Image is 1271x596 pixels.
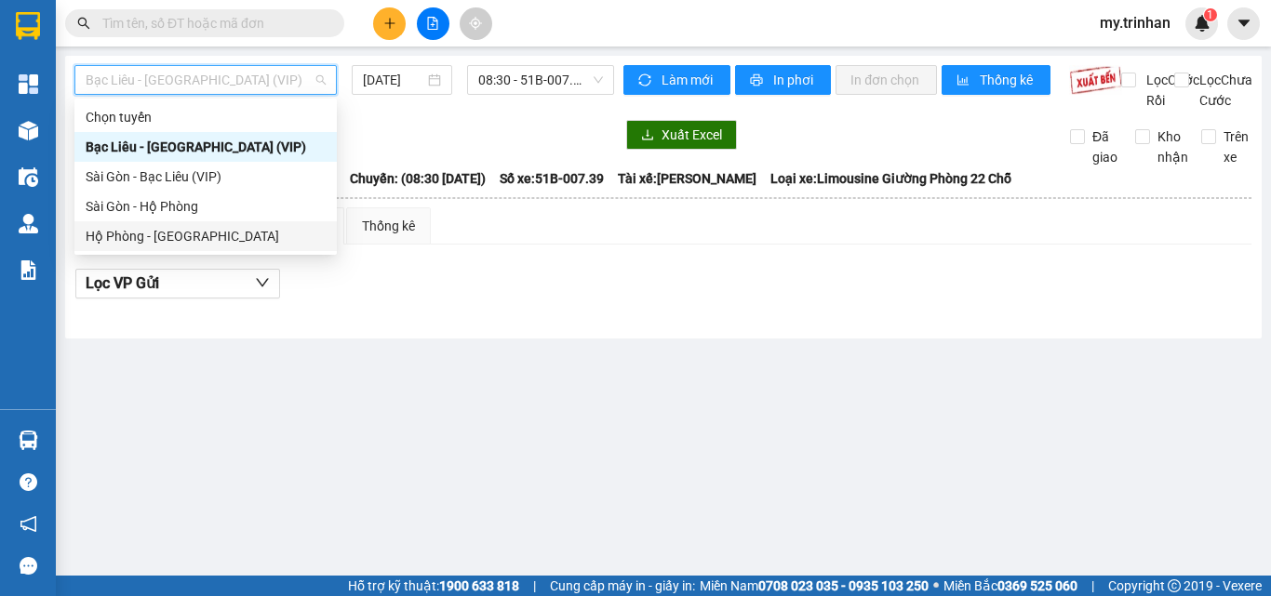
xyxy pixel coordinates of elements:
[1085,11,1185,34] span: my.trinhan
[550,576,695,596] span: Cung cấp máy in - giấy in:
[86,66,326,94] span: Bạc Liêu - Sài Gòn (VIP)
[86,226,326,246] div: Hộ Phòng - [GEOGRAPHIC_DATA]
[426,17,439,30] span: file-add
[362,216,415,236] div: Thống kê
[997,578,1077,593] strong: 0369 525 060
[460,7,492,40] button: aim
[836,65,937,95] button: In đơn chọn
[86,137,326,157] div: Bạc Liêu - [GEOGRAPHIC_DATA] (VIP)
[1192,70,1255,111] span: Lọc Chưa Cước
[1069,65,1122,95] img: 9k=
[19,167,38,187] img: warehouse-icon
[1227,7,1260,40] button: caret-down
[623,65,730,95] button: syncLàm mới
[107,45,122,60] span: environment
[77,17,90,30] span: search
[1216,126,1256,167] span: Trên xe
[1150,126,1196,167] span: Kho nhận
[417,7,449,40] button: file-add
[758,578,929,593] strong: 0708 023 035 - 0935 103 250
[700,576,929,596] span: Miền Nam
[1091,576,1094,596] span: |
[618,168,756,189] span: Tài xế: [PERSON_NAME]
[74,132,337,162] div: Bạc Liêu - Sài Gòn (VIP)
[19,430,38,450] img: warehouse-icon
[19,260,38,280] img: solution-icon
[16,12,40,40] img: logo-vxr
[74,221,337,251] div: Hộ Phòng - Sài Gòn
[8,139,363,169] b: GỬI : VP [GEOGRAPHIC_DATA]
[373,7,406,40] button: plus
[1204,8,1217,21] sup: 1
[86,196,326,217] div: Sài Gòn - Hộ Phòng
[638,73,654,88] span: sync
[20,515,37,533] span: notification
[626,120,737,150] button: downloadXuất Excel
[1085,126,1125,167] span: Đã giao
[255,275,270,290] span: down
[8,41,355,87] li: [STREET_ADDRESS][PERSON_NAME]
[107,91,122,106] span: phone
[1168,579,1181,592] span: copyright
[1139,70,1202,111] span: Lọc Cước Rồi
[750,73,766,88] span: printer
[662,70,716,90] span: Làm mới
[735,65,831,95] button: printerIn phơi
[957,73,972,88] span: bar-chart
[478,66,603,94] span: 08:30 - 51B-007.39
[942,65,1050,95] button: bar-chartThống kê
[102,13,322,33] input: Tìm tên, số ĐT hoặc mã đơn
[943,576,1077,596] span: Miền Bắc
[533,576,536,596] span: |
[383,17,396,30] span: plus
[933,582,939,589] span: ⚪️
[19,121,38,140] img: warehouse-icon
[980,70,1036,90] span: Thống kê
[86,107,326,127] div: Chọn tuyến
[74,162,337,192] div: Sài Gòn - Bạc Liêu (VIP)
[19,214,38,233] img: warehouse-icon
[8,87,355,111] li: 0983 44 7777
[1207,8,1213,21] span: 1
[500,168,604,189] span: Số xe: 51B-007.39
[107,12,201,35] b: TRÍ NHÂN
[1194,15,1211,32] img: icon-new-feature
[86,272,159,295] span: Lọc VP Gửi
[20,473,37,491] span: question-circle
[348,576,519,596] span: Hỗ trợ kỹ thuật:
[773,70,816,90] span: In phơi
[74,102,337,132] div: Chọn tuyến
[469,17,482,30] span: aim
[86,166,326,187] div: Sài Gòn - Bạc Liêu (VIP)
[20,557,37,575] span: message
[363,70,424,90] input: 14/10/2025
[439,578,519,593] strong: 1900 633 818
[74,192,337,221] div: Sài Gòn - Hộ Phòng
[350,168,486,189] span: Chuyến: (08:30 [DATE])
[1236,15,1252,32] span: caret-down
[19,74,38,94] img: dashboard-icon
[770,168,1011,189] span: Loại xe: Limousine Giường Phòng 22 Chỗ
[75,269,280,298] button: Lọc VP Gửi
